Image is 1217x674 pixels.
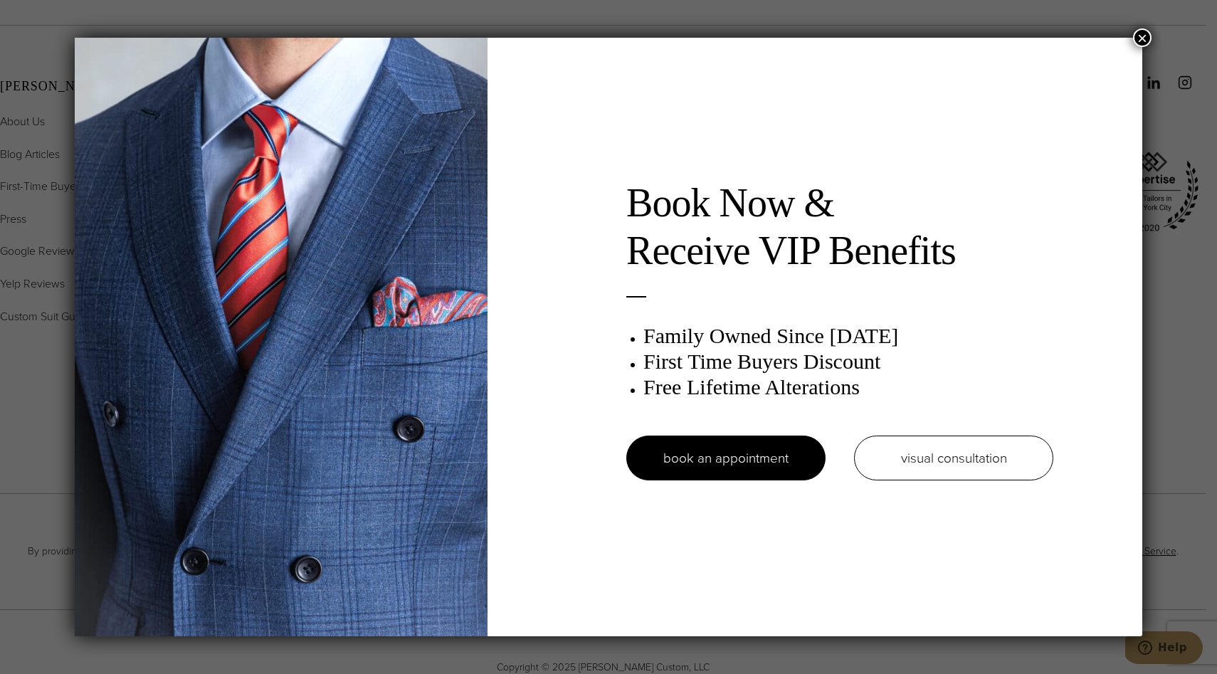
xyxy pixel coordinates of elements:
a: book an appointment [626,436,826,480]
h3: Free Lifetime Alterations [643,374,1053,400]
h2: Book Now & Receive VIP Benefits [626,179,1053,275]
a: visual consultation [854,436,1053,480]
h3: Family Owned Since [DATE] [643,323,1053,349]
span: Help [33,10,62,23]
h3: First Time Buyers Discount [643,349,1053,374]
button: Close [1133,28,1152,47]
